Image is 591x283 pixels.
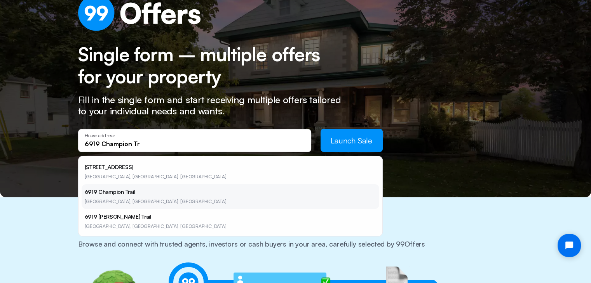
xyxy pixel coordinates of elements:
[85,174,227,179] span: [GEOGRAPHIC_DATA], [GEOGRAPHIC_DATA], [GEOGRAPHIC_DATA]
[78,94,350,117] p: Fill in the single form and start receiving multiple offers tailored to your individual needs and...
[82,159,379,184] li: [STREET_ADDRESS]
[85,223,227,229] span: [GEOGRAPHIC_DATA], [GEOGRAPHIC_DATA], [GEOGRAPHIC_DATA]
[551,227,588,264] iframe: Tidio Chat
[82,209,379,234] li: 6919 [PERSON_NAME] Trail
[321,129,383,152] button: Launch Sale
[85,198,227,204] span: [GEOGRAPHIC_DATA], [GEOGRAPHIC_DATA], [GEOGRAPHIC_DATA]
[85,140,305,148] input: Enter address...
[78,43,336,88] h2: Single form – multiple offers for your property
[78,240,513,261] h3: Browse and connect with trusted agents, investors or cash buyers in your area, carefully selected...
[82,184,379,209] li: 6919 Champion Trail
[331,136,372,145] span: Launch Sale
[85,133,305,138] p: House address:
